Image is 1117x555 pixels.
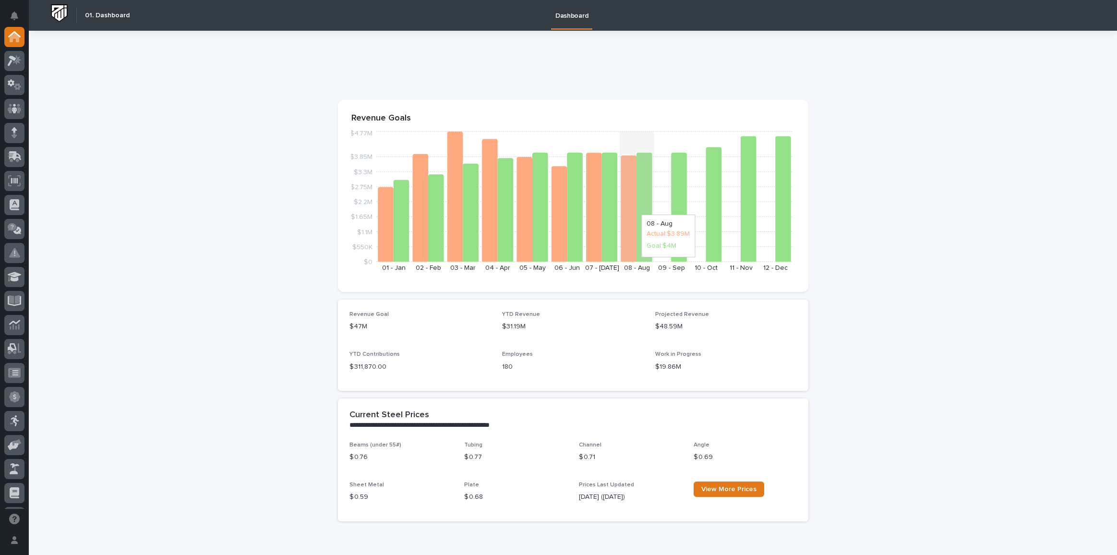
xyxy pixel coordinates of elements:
p: $31.19M [502,322,644,332]
p: $48.59M [655,322,797,332]
text: 04 - Apr [485,265,510,271]
h2: Current Steel Prices [349,410,429,421]
tspan: $550K [352,244,372,251]
a: View More Prices [694,482,764,497]
h2: 01. Dashboard [85,12,130,20]
p: Revenue Goals [351,113,795,124]
p: $47M [349,322,491,332]
tspan: $2.2M [354,199,372,205]
text: 07 - [DATE] [585,265,619,271]
span: Sheet Metal [349,482,384,488]
span: Beams (under 55#) [349,442,401,448]
text: 08 - Aug [624,265,649,271]
text: 05 - May [519,265,546,271]
p: $ 0.59 [349,492,453,502]
p: $19.86M [655,362,797,372]
tspan: $4.77M [350,131,372,137]
span: Revenue Goal [349,312,389,317]
tspan: $3.3M [354,169,372,176]
button: Open support chat [4,509,24,529]
text: 09 - Sep [658,265,685,271]
text: 02 - Feb [416,265,441,271]
text: 12 - Dec [763,265,788,271]
tspan: $3.85M [350,154,372,161]
p: [DATE] ([DATE]) [579,492,682,502]
text: 03 - Mar [450,265,476,271]
tspan: $2.75M [350,184,372,191]
text: 10 - Oct [695,265,718,271]
p: $ 311,870.00 [349,362,491,372]
span: Channel [579,442,601,448]
span: Angle [694,442,709,448]
span: YTD Revenue [502,312,540,317]
div: Notifications [12,12,24,27]
tspan: $1.65M [351,214,372,221]
span: Work in Progress [655,351,701,357]
span: Employees [502,351,533,357]
text: 06 - Jun [554,265,580,271]
text: 01 - Jan [382,265,405,271]
span: View More Prices [701,486,757,493]
button: Notifications [4,6,24,26]
p: $ 0.71 [579,452,682,462]
p: 180 [502,362,644,372]
p: $ 0.77 [464,452,567,462]
p: $ 0.69 [694,452,797,462]
span: Projected Revenue [655,312,709,317]
span: Plate [464,482,479,488]
text: 11 - Nov [729,265,752,271]
tspan: $1.1M [357,229,372,236]
p: $ 0.68 [464,492,567,502]
span: YTD Contributions [349,351,400,357]
span: Tubing [464,442,482,448]
span: Prices Last Updated [579,482,634,488]
tspan: $0 [364,259,372,265]
img: Workspace Logo [50,4,68,22]
p: $ 0.76 [349,452,453,462]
